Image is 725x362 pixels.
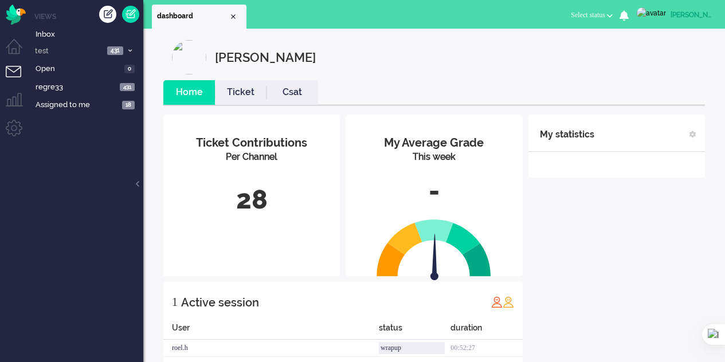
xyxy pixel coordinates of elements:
li: Admin menu [6,120,32,145]
img: profile_orange.svg [503,296,514,308]
div: wrapup [379,342,445,354]
li: Dashboard menu [6,39,32,65]
span: 431 [107,46,123,55]
a: regre33 431 [33,80,143,93]
span: Open [36,64,121,74]
div: My statistics [540,123,594,146]
div: User [163,322,379,340]
span: regre33 [36,82,116,93]
span: test [33,46,104,57]
div: This week [354,151,514,164]
div: duration [450,322,522,340]
div: Ticket Contributions [172,135,331,151]
div: Create ticket [99,6,116,23]
div: [PERSON_NAME] [671,9,714,21]
li: Views [34,11,143,21]
a: Open 0 [33,62,143,74]
div: Close tab [229,12,238,21]
img: semi_circle.svg [377,219,491,277]
li: Csat [267,80,318,105]
span: dashboard [157,11,229,21]
a: Ticket [215,86,267,99]
span: 18 [122,101,135,109]
a: Csat [267,86,318,99]
div: 00:52:27 [450,340,522,357]
div: 1 [172,290,178,313]
a: Quick Ticket [122,6,139,23]
span: Select status [571,11,605,19]
span: Inbox [36,29,143,40]
img: flow_omnibird.svg [6,5,26,25]
div: roel.h [163,340,379,357]
a: Home [163,86,215,99]
img: arrow.svg [410,234,460,283]
div: Per Channel [172,151,331,164]
img: avatar [637,7,666,19]
span: Assigned to me [36,100,119,111]
li: Supervisor menu [6,93,32,119]
div: Active session [181,291,259,314]
a: Omnidesk [6,7,26,16]
img: profilePicture [172,40,206,74]
div: My Average Grade [354,135,514,151]
img: profile_red.svg [491,296,503,308]
li: Dashboard [152,5,246,29]
span: 431 [120,83,135,92]
div: status [379,322,450,340]
li: Select status [564,3,620,29]
a: [PERSON_NAME] [634,7,714,19]
li: Home [163,80,215,105]
a: Inbox [33,27,143,40]
a: Assigned to me 18 [33,98,143,111]
div: [PERSON_NAME] [215,40,316,74]
span: 0 [124,65,135,73]
button: Select status [564,7,620,23]
div: - [354,172,514,210]
li: Ticket [215,80,267,105]
div: 28 [172,181,331,219]
li: Tickets menu [6,66,32,92]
